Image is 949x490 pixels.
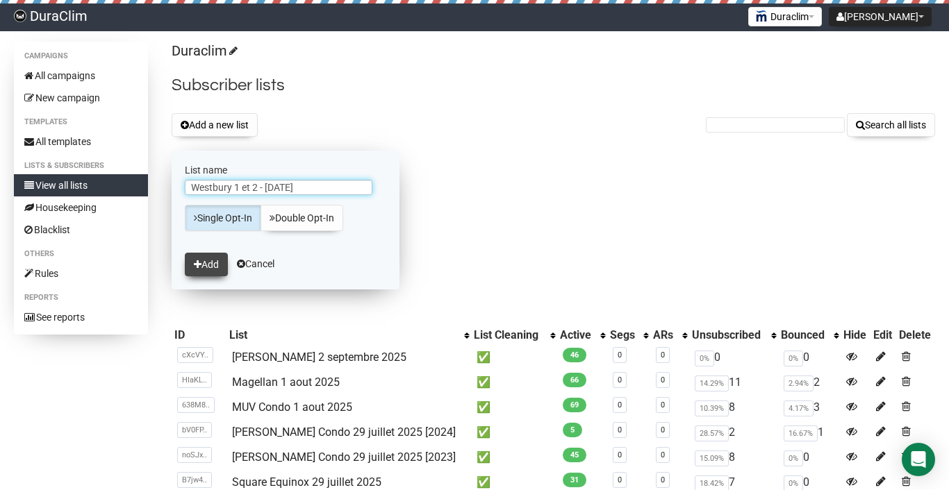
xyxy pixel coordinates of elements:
[474,328,543,342] div: List Cleaning
[14,219,148,241] a: Blacklist
[261,205,343,231] a: Double Opt-In
[185,205,261,231] a: Single Opt-In
[618,450,622,459] a: 0
[14,87,148,109] a: New campaign
[560,328,593,342] div: Active
[841,326,870,345] th: Hide: No sort applied, sorting is disabled
[695,350,714,366] span: 0%
[172,113,258,137] button: Add a new list
[781,328,827,342] div: Bounced
[177,422,212,438] span: bV0FP..
[695,400,729,416] span: 10.39%
[784,350,803,366] span: 0%
[610,328,637,342] div: Segs
[14,289,148,306] li: Reports
[563,423,582,437] span: 5
[232,375,340,389] a: Magellan 1 aout 2025
[618,475,622,484] a: 0
[902,443,935,476] div: Open Intercom Messenger
[14,196,148,219] a: Housekeeping
[661,475,665,484] a: 0
[14,158,148,174] li: Lists & subscribers
[557,326,607,345] th: Active: No sort applied, activate to apply an ascending sort
[689,445,778,470] td: 8
[237,258,274,269] a: Cancel
[177,447,212,463] span: noSJx..
[14,65,148,87] a: All campaigns
[695,450,729,466] span: 15.09%
[14,114,148,130] li: Templates
[185,164,386,176] label: List name
[232,350,406,364] a: [PERSON_NAME] 2 septembre 2025
[226,326,471,345] th: List: No sort applied, activate to apply an ascending sort
[14,306,148,328] a: See reports
[563,398,586,412] span: 69
[185,180,372,195] input: The name of your new list
[778,420,841,445] td: 1
[232,450,456,464] a: [PERSON_NAME] Condo 29 juillet 2025 [2023]
[689,395,778,420] td: 8
[778,370,841,395] td: 2
[14,10,26,22] img: 5aae60644da9539b7f169657dce89381
[778,326,841,345] th: Bounced: No sort applied, activate to apply an ascending sort
[896,326,935,345] th: Delete: No sort applied, sorting is disabled
[471,395,557,420] td: ✅
[650,326,688,345] th: ARs: No sort applied, activate to apply an ascending sort
[778,395,841,420] td: 3
[661,350,665,360] a: 0
[899,328,932,342] div: Delete
[232,400,352,414] a: MUV Condo 1 aout 2025
[607,326,651,345] th: Segs: No sort applied, activate to apply an ascending sort
[174,328,224,342] div: ID
[784,425,818,441] span: 16.67%
[778,345,841,370] td: 0
[618,350,622,360] a: 0
[177,472,212,488] span: B7jw4..
[618,400,622,409] a: 0
[689,345,778,370] td: 0
[784,450,803,466] span: 0%
[172,326,226,345] th: ID: No sort applied, sorting is disabled
[661,375,665,385] a: 0
[692,328,764,342] div: Unsubscribed
[177,372,212,388] span: HIaKL..
[870,326,896,345] th: Edit: No sort applied, sorting is disabled
[778,445,841,470] td: 0
[229,328,457,342] div: List
[471,345,557,370] td: ✅
[618,375,622,385] a: 0
[748,7,822,26] button: Duraclim
[695,375,729,391] span: 14.29%
[185,253,228,276] button: Add
[689,326,778,345] th: Unsubscribed: No sort applied, activate to apply an ascending sort
[653,328,675,342] div: ARs
[471,420,557,445] td: ✅
[784,375,814,391] span: 2.94%
[784,400,814,416] span: 4.17%
[232,425,456,439] a: [PERSON_NAME] Condo 29 juillet 2025 [2024]
[563,448,586,462] span: 45
[14,246,148,262] li: Others
[661,425,665,434] a: 0
[14,130,148,153] a: All templates
[471,326,557,345] th: List Cleaning: No sort applied, activate to apply an ascending sort
[471,445,557,470] td: ✅
[847,113,935,137] button: Search all lists
[471,370,557,395] td: ✅
[843,328,868,342] div: Hide
[172,73,935,98] h2: Subscriber lists
[177,347,213,363] span: cXcVY..
[563,373,586,387] span: 66
[14,174,148,196] a: View all lists
[661,400,665,409] a: 0
[563,348,586,362] span: 46
[14,48,148,65] li: Campaigns
[873,328,893,342] div: Edit
[661,450,665,459] a: 0
[14,262,148,285] a: Rules
[618,425,622,434] a: 0
[177,397,215,413] span: 638M8..
[689,370,778,395] td: 11
[232,475,381,489] a: Square Equinox 29 juillet 2025
[829,7,932,26] button: [PERSON_NAME]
